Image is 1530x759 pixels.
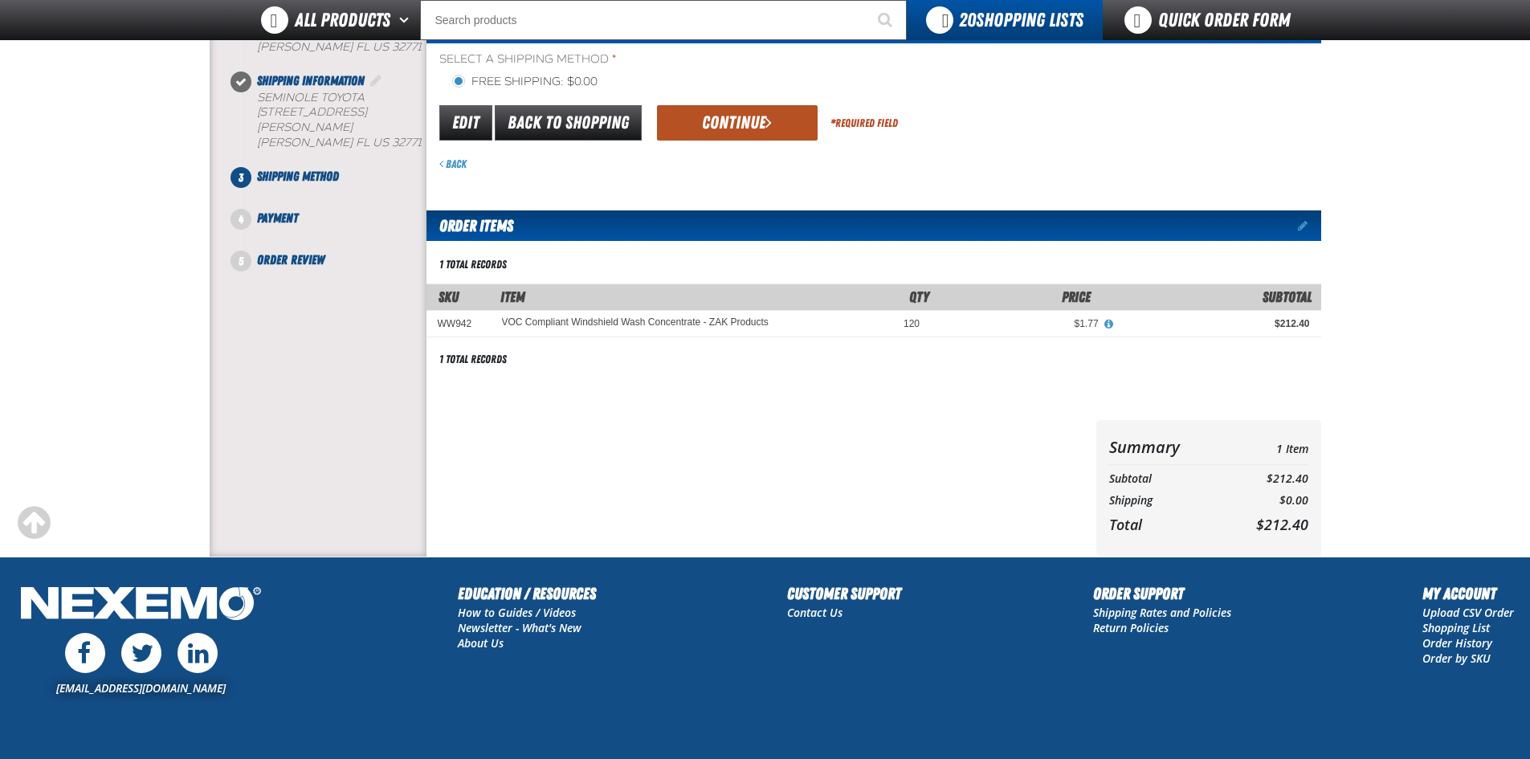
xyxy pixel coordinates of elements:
span: 4 [231,209,251,230]
a: How to Guides / Videos [458,605,576,620]
a: Contact Us [787,605,843,620]
a: Edit Shipping Information [368,73,384,88]
span: FL [356,40,369,54]
img: Nexemo Logo [16,581,266,629]
a: Shopping List [1422,620,1490,635]
a: Order History [1422,635,1492,651]
td: $0.00 [1223,490,1308,512]
input: Free Shipping: $0.00 [452,75,465,88]
a: Back [439,157,467,170]
a: Edit [439,105,492,141]
div: $1.77 [942,317,1099,330]
span: Select a Shipping Method [439,52,1321,67]
span: US [373,136,389,149]
button: View All Prices for VOC Compliant Windshield Wash Concentrate - ZAK Products [1099,317,1120,332]
span: 3 [231,167,251,188]
label: Free Shipping: $0.00 [452,75,598,90]
span: [PERSON_NAME] [257,136,353,149]
a: [EMAIL_ADDRESS][DOMAIN_NAME] [56,680,226,696]
div: 1 total records [439,352,507,367]
span: [PERSON_NAME] [257,40,353,54]
div: $212.40 [1121,317,1310,330]
a: Upload CSV Order [1422,605,1514,620]
h2: Order Support [1093,581,1231,606]
th: Shipping [1109,490,1224,512]
span: FL [356,136,369,149]
button: Continue [657,105,818,141]
div: Scroll to the top [16,505,51,541]
a: VOC Compliant Windshield Wash Concentrate - ZAK Products [502,317,769,328]
li: Order Review. Step 5 of 5. Not Completed [241,251,426,270]
span: Shipping Information [257,73,365,88]
span: $212.40 [1256,515,1308,534]
td: 1 Item [1223,433,1308,461]
a: Newsletter - What's New [458,620,581,635]
a: SKU [439,288,459,305]
li: Payment. Step 4 of 5. Not Completed [241,209,426,251]
a: Back to Shopping [495,105,642,141]
span: Subtotal [1263,288,1312,305]
bdo: 32771 [392,40,422,54]
a: Shipping Rates and Policies [1093,605,1231,620]
td: $212.40 [1223,468,1308,490]
span: Price [1062,288,1091,305]
td: WW942 [426,310,491,337]
strong: 20 [959,9,976,31]
h2: Education / Resources [458,581,596,606]
th: Subtotal [1109,468,1224,490]
span: Qty [909,288,929,305]
h2: My Account [1422,581,1514,606]
th: Summary [1109,433,1224,461]
span: Order Review [257,252,324,267]
h2: Order Items [426,210,513,241]
span: Shipping Method [257,169,339,184]
span: 5 [231,251,251,271]
li: Shipping Information. Step 2 of 5. Completed [241,71,426,168]
a: Return Policies [1093,620,1169,635]
h2: Customer Support [787,581,901,606]
a: Edit items [1298,220,1321,231]
span: US [373,40,389,54]
a: About Us [458,635,504,651]
span: Payment [257,210,298,226]
span: 120 [904,318,920,329]
li: Shipping Method. Step 3 of 5. Not Completed [241,167,426,209]
span: [STREET_ADDRESS][PERSON_NAME] [257,105,367,134]
span: Item [500,288,525,305]
div: 1 total records [439,257,507,272]
a: Order by SKU [1422,651,1491,666]
bdo: 32771 [392,136,422,149]
span: All Products [295,6,390,35]
span: Shopping Lists [959,9,1083,31]
div: Required Field [830,116,898,131]
span: Seminole Toyota [257,91,365,104]
th: Total [1109,512,1224,537]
